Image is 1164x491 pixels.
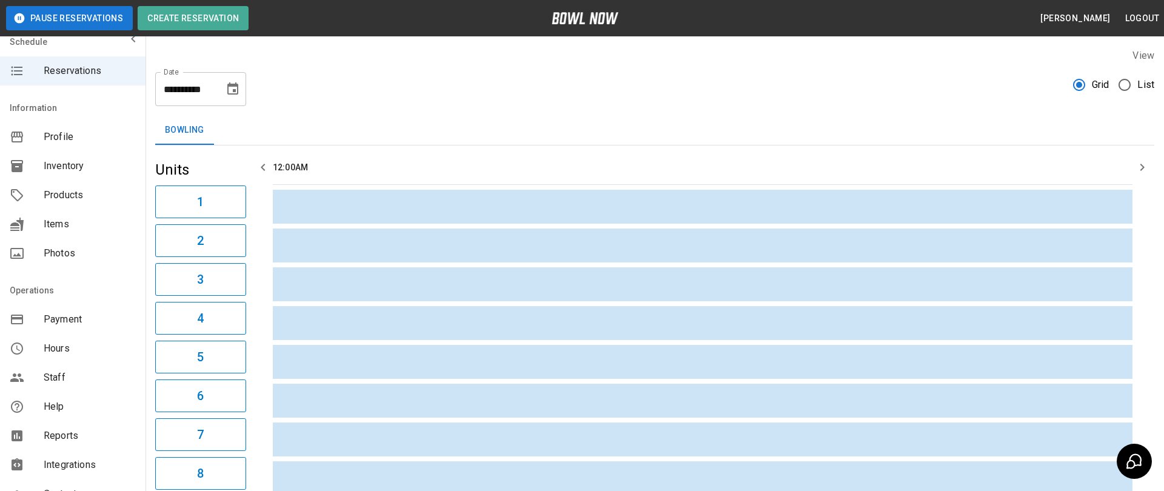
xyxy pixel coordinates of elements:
button: 1 [155,185,246,218]
h6: 3 [197,270,204,289]
button: Pause Reservations [6,6,133,30]
button: 5 [155,341,246,373]
div: inventory tabs [155,116,1154,145]
h6: 5 [197,347,204,367]
span: Hours [44,341,136,356]
h6: 6 [197,386,204,406]
h5: Units [155,160,246,179]
label: View [1132,50,1154,61]
th: 12:00AM [273,150,1132,185]
span: List [1137,78,1154,92]
button: [PERSON_NAME] [1035,7,1115,30]
span: Products [44,188,136,202]
h6: 7 [197,425,204,444]
h6: 8 [197,464,204,483]
span: Staff [44,370,136,385]
span: Items [44,217,136,232]
button: 6 [155,379,246,412]
span: Photos [44,246,136,261]
span: Reports [44,429,136,443]
button: 3 [155,263,246,296]
span: Grid [1092,78,1109,92]
span: Integrations [44,458,136,472]
h6: 4 [197,309,204,328]
button: 8 [155,457,246,490]
span: Help [44,399,136,414]
button: Create Reservation [138,6,249,30]
span: Profile [44,130,136,144]
button: Bowling [155,116,214,145]
h6: 2 [197,231,204,250]
span: Inventory [44,159,136,173]
button: Choose date, selected date is Aug 11, 2025 [221,77,245,101]
span: Payment [44,312,136,327]
button: Logout [1120,7,1164,30]
h6: 1 [197,192,204,212]
button: 4 [155,302,246,335]
button: 7 [155,418,246,451]
img: logo [552,12,618,24]
span: Reservations [44,64,136,78]
button: 2 [155,224,246,257]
